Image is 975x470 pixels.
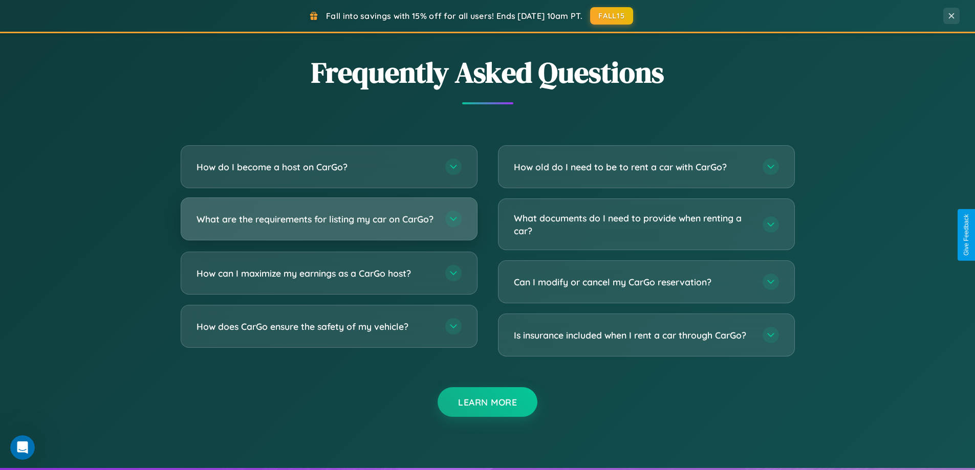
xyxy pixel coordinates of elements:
h3: What documents do I need to provide when renting a car? [514,212,752,237]
h3: How can I maximize my earnings as a CarGo host? [197,267,435,280]
h3: Can I modify or cancel my CarGo reservation? [514,276,752,288]
h2: Frequently Asked Questions [181,53,795,92]
div: Give Feedback [963,214,970,256]
h3: How do I become a host on CarGo? [197,161,435,173]
h3: How does CarGo ensure the safety of my vehicle? [197,320,435,333]
button: Learn More [438,387,537,417]
h3: How old do I need to be to rent a car with CarGo? [514,161,752,173]
h3: Is insurance included when I rent a car through CarGo? [514,329,752,342]
iframe: Intercom live chat [10,435,35,460]
span: Fall into savings with 15% off for all users! Ends [DATE] 10am PT. [326,11,582,21]
h3: What are the requirements for listing my car on CarGo? [197,213,435,226]
button: FALL15 [590,7,633,25]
